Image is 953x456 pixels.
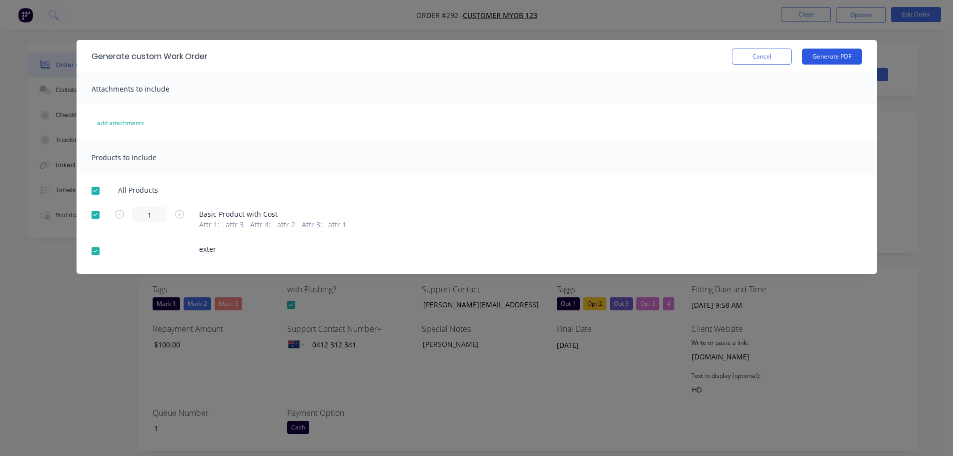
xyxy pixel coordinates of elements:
[87,115,155,131] button: add attachments
[226,219,244,230] span: attr 3
[732,49,792,65] button: Cancel
[199,219,220,230] span: Attr 1 :
[199,209,347,219] span: Basic Product with Cost
[302,219,322,230] span: Attr 3 :
[328,219,346,230] span: attr 1
[199,244,216,254] span: exter
[277,219,295,230] span: attr 2
[92,84,170,94] span: Attachments to include
[92,51,208,63] div: Generate custom Work Order
[250,219,271,230] span: Attr 4 :
[92,153,157,162] span: Products to include
[118,185,165,195] span: All Products
[802,49,862,65] button: Generate PDF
